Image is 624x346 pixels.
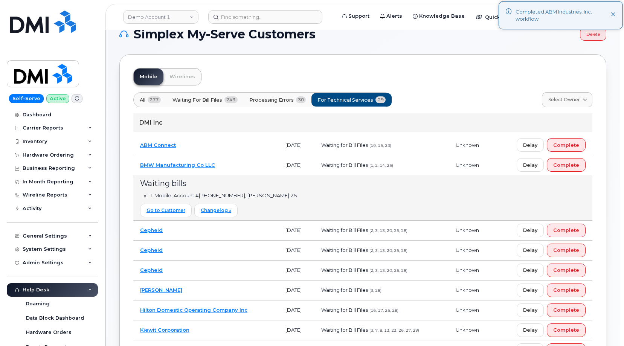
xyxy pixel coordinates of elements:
[553,326,579,334] span: Complete
[419,12,465,20] span: Knowledge Base
[523,326,537,334] span: Delay
[321,287,368,293] span: Waiting for Bill Files
[224,96,238,103] span: 243
[456,307,479,313] span: Unknown
[140,142,176,148] a: ABM Connect
[208,10,322,24] input: Find something...
[523,162,537,169] span: Delay
[523,306,537,314] span: Delay
[279,135,314,155] td: [DATE]
[150,192,586,199] li: T-Mobile, Account #[PHONE_NUMBER], [PERSON_NAME] 25.
[369,308,398,313] span: (16, 17, 25, 28)
[547,244,586,257] button: Complete
[321,327,368,333] span: Waiting for Bill Files
[296,96,306,103] span: 30
[553,306,579,314] span: Complete
[523,287,537,294] span: Delay
[134,69,163,85] a: Mobile
[140,307,247,313] a: Hilton Domestic Operating Company Inc
[456,327,479,333] span: Unknown
[348,12,369,20] span: Support
[517,284,544,297] button: Delay
[516,8,611,22] div: Completed ABM Industries, Inc. workflow
[172,96,222,104] span: Waiting for Bill Files
[553,267,579,274] span: Complete
[279,300,314,320] td: [DATE]
[140,247,163,253] a: Cepheid
[553,227,579,234] span: Complete
[547,264,586,277] button: Complete
[523,227,537,234] span: Delay
[456,142,479,148] span: Unknown
[369,328,419,333] span: (3, 7, 8, 13, 23, 26, 27, 29)
[517,138,544,152] button: Delay
[148,96,161,103] span: 277
[485,14,513,20] span: Quicklinks
[123,10,198,24] a: Demo Account 1
[547,284,586,297] button: Complete
[580,27,606,41] a: Delete
[517,264,544,277] button: Delay
[407,9,470,24] a: Knowledge Base
[548,96,580,103] span: Select Owner
[369,163,393,168] span: (1, 2, 14, 25)
[321,142,368,148] span: Waiting for Bill Files
[140,178,586,189] div: Waiting bills
[471,9,526,24] div: Quicklinks
[456,162,479,168] span: Unknown
[517,323,544,337] button: Delay
[369,228,407,233] span: (2, 3, 13, 20, 25, 28)
[249,96,294,104] span: Processing Errors
[140,327,189,333] a: Kiewit Corporation
[140,204,192,217] a: Go to Customer
[523,142,537,149] span: Delay
[163,69,201,85] a: Wirelines
[279,261,314,280] td: [DATE]
[279,320,314,340] td: [DATE]
[456,227,479,233] span: Unknown
[369,288,381,293] span: (3, 28)
[134,29,316,40] span: Simplex My-Serve Customers
[456,247,479,253] span: Unknown
[517,303,544,317] button: Delay
[456,287,479,293] span: Unknown
[456,267,479,273] span: Unknown
[375,9,407,24] a: Alerts
[369,143,391,148] span: (10, 15, 23)
[553,287,579,294] span: Complete
[133,113,592,132] div: DMI Inc
[279,280,314,300] td: [DATE]
[517,158,544,172] button: Delay
[547,158,586,172] button: Complete
[140,162,215,168] a: BMW Manufacturing Co LLC
[194,204,238,217] a: Changelog »
[523,247,537,254] span: Delay
[542,92,592,107] a: Select Owner
[547,303,586,317] button: Complete
[140,267,163,273] a: Cepheid
[321,227,368,233] span: Waiting for Bill Files
[369,268,407,273] span: (2, 3, 13, 20, 25, 28)
[553,162,579,169] span: Complete
[369,248,407,253] span: (2, 3, 13, 20, 25, 28)
[547,138,586,152] button: Complete
[547,323,586,337] button: Complete
[140,287,182,293] a: [PERSON_NAME]
[386,12,402,20] span: Alerts
[337,9,375,24] a: Support
[523,267,537,274] span: Delay
[321,267,368,273] span: Waiting for Bill Files
[140,96,145,104] span: All
[279,155,314,175] td: [DATE]
[279,241,314,261] td: [DATE]
[547,224,586,237] button: Complete
[321,162,368,168] span: Waiting for Bill Files
[279,221,314,241] td: [DATE]
[553,247,579,254] span: Complete
[321,247,368,253] span: Waiting for Bill Files
[553,142,579,149] span: Complete
[321,307,368,313] span: Waiting for Bill Files
[517,224,544,237] button: Delay
[517,244,544,257] button: Delay
[140,227,163,233] a: Cepheid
